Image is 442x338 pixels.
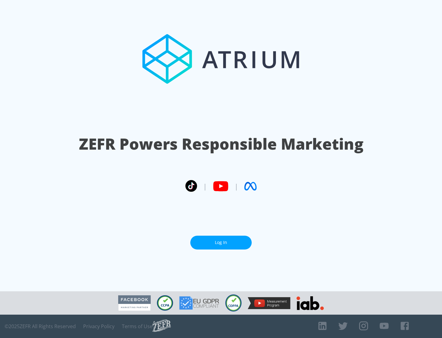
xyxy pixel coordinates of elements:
span: © 2025 ZEFR All Rights Reserved [5,323,76,329]
img: CCPA Compliant [157,295,173,311]
h1: ZEFR Powers Responsible Marketing [79,133,363,155]
img: IAB [297,296,324,310]
img: GDPR Compliant [179,296,219,310]
img: YouTube Measurement Program [248,297,290,309]
a: Log In [190,236,252,250]
img: COPPA Compliant [225,294,242,312]
img: Facebook Marketing Partner [118,295,151,311]
span: | [203,182,207,191]
a: Privacy Policy [83,323,114,329]
a: Terms of Use [122,323,153,329]
span: | [235,182,238,191]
